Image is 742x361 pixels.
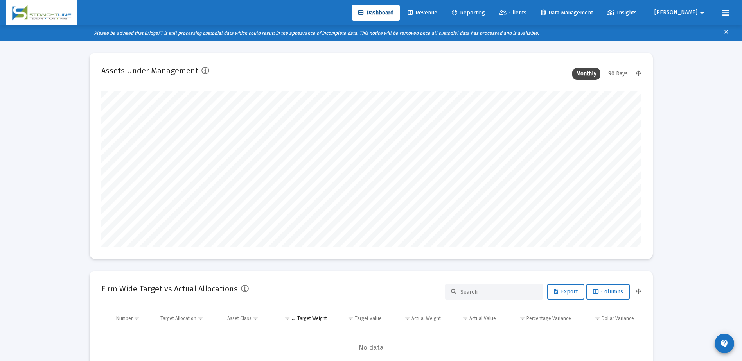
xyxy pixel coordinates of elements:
span: Show filter options for column 'Actual Weight' [404,315,410,321]
span: Export [554,288,578,295]
div: Actual Value [469,315,496,322]
a: Revenue [402,5,444,21]
span: Dashboard [358,9,393,16]
td: Column Actual Value [446,309,501,328]
a: Dashboard [352,5,400,21]
span: Reporting [452,9,485,16]
a: Clients [493,5,533,21]
td: Column Percentage Variance [501,309,577,328]
a: Data Management [535,5,599,21]
div: Target Allocation [160,315,196,322]
span: Clients [499,9,526,16]
td: Column Target Allocation [155,309,222,328]
div: Actual Weight [411,315,441,322]
mat-icon: clear [723,27,729,39]
div: 90 Days [604,68,632,80]
span: Show filter options for column 'Target Allocation' [198,315,203,321]
div: Dollar Variance [602,315,634,322]
div: Asset Class [227,315,252,322]
div: Target Value [355,315,382,322]
span: Columns [593,288,623,295]
td: Column Asset Class [222,309,274,328]
input: Search [460,289,537,295]
span: Show filter options for column 'Target Value' [348,315,354,321]
div: Target Weight [297,315,327,322]
span: Show filter options for column 'Percentage Variance' [519,315,525,321]
td: Column Actual Weight [387,309,446,328]
span: Insights [607,9,637,16]
button: Columns [586,284,630,300]
button: [PERSON_NAME] [645,5,716,20]
i: Please be advised that BridgeFT is still processing custodial data which could result in the appe... [94,30,539,36]
span: Show filter options for column 'Target Weight' [284,315,290,321]
img: Dashboard [12,5,72,21]
span: Show filter options for column 'Actual Value' [462,315,468,321]
td: Column Number [111,309,155,328]
h2: Firm Wide Target vs Actual Allocations [101,282,238,295]
span: Show filter options for column 'Asset Class' [253,315,259,321]
div: Number [116,315,133,322]
div: Percentage Variance [526,315,571,322]
h2: Assets Under Management [101,64,198,77]
td: Column Target Weight [274,309,332,328]
td: Column Dollar Variance [577,309,641,328]
span: Data Management [541,9,593,16]
a: Reporting [446,5,491,21]
button: Export [547,284,584,300]
mat-icon: contact_support [720,339,729,348]
mat-icon: arrow_drop_down [697,5,707,21]
span: Show filter options for column 'Number' [134,315,140,321]
span: No data [101,343,641,352]
div: Monthly [572,68,600,80]
span: Show filter options for column 'Dollar Variance' [595,315,600,321]
a: Insights [601,5,643,21]
td: Column Target Value [332,309,388,328]
span: [PERSON_NAME] [654,9,697,16]
span: Revenue [408,9,437,16]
